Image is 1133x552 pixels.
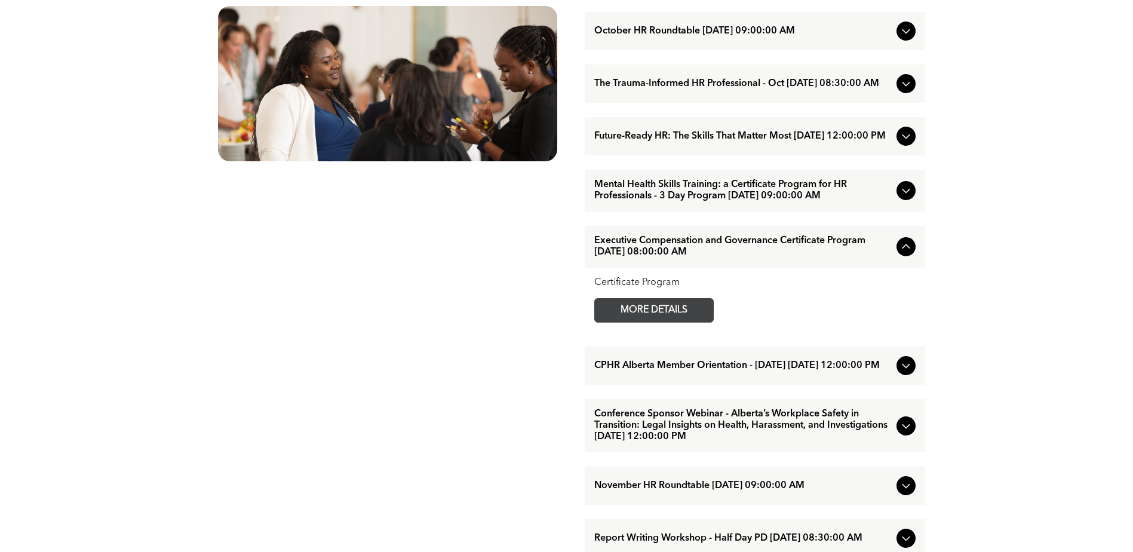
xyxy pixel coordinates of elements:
span: MORE DETAILS [607,299,701,322]
span: October HR Roundtable [DATE] 09:00:00 AM [594,26,892,37]
span: Future-Ready HR: The Skills That Matter Most [DATE] 12:00:00 PM [594,131,892,142]
span: Report Writing Workshop - Half Day PD [DATE] 08:30:00 AM [594,533,892,544]
span: Conference Sponsor Webinar - Alberta’s Workplace Safety in Transition: Legal Insights on Health, ... [594,409,892,443]
span: Mental Health Skills Training: a Certificate Program for HR Professionals - 3 Day Program [DATE] ... [594,179,892,202]
span: Executive Compensation and Governance Certificate Program [DATE] 08:00:00 AM [594,235,892,258]
span: CPHR Alberta Member Orientation - [DATE] [DATE] 12:00:00 PM [594,360,892,372]
span: The Trauma-Informed HR Professional - Oct [DATE] 08:30:00 AM [594,78,892,90]
span: November HR Roundtable [DATE] 09:00:00 AM [594,480,892,492]
div: Certificate Program [594,277,916,289]
a: MORE DETAILS [594,298,714,323]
